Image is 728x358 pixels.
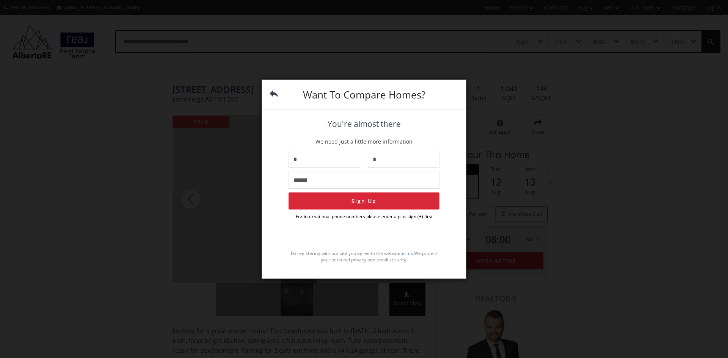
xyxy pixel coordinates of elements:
button: Sign Up [289,192,439,209]
p: We need just a little more information [289,138,439,145]
img: back [270,89,278,98]
p: By registering with our site you agree to the website . We protect your personal privacy and emai... [289,250,439,263]
h3: Want To Compare Homes? [289,90,439,100]
a: terms [400,250,413,256]
p: For international phone numbers please enter a plus sign (+) first [289,213,439,220]
h4: You're almost there [289,120,439,128]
